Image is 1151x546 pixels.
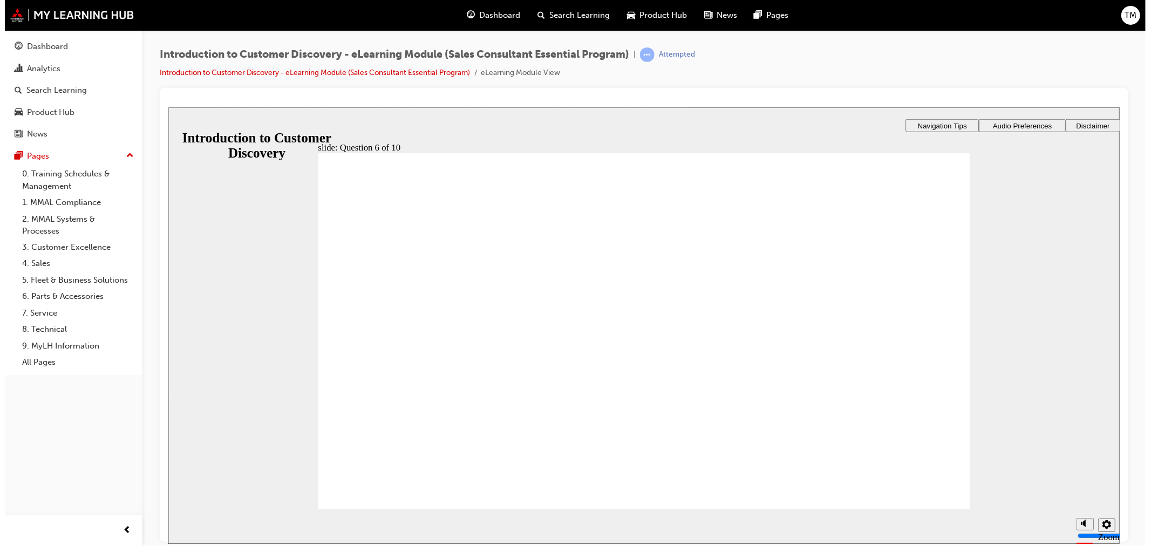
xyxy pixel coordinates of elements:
[533,9,541,22] span: search-icon
[910,425,980,433] input: volume
[462,9,471,22] span: guage-icon
[10,152,18,161] span: pages-icon
[750,15,799,23] span: Navigation Tips
[545,9,605,22] span: Search Learning
[454,4,525,26] a: guage-iconDashboard
[904,402,947,437] div: misc controls
[155,49,625,61] span: Introduction to Customer Discovery - eLearning Module (Sales Consultant Essential Program)
[762,9,785,22] span: Pages
[13,194,133,211] a: 1. MMAL Compliance
[898,12,953,25] button: Disclaimer
[10,129,18,139] span: news-icon
[13,256,133,272] a: 4. Sales
[812,12,898,25] button: Audio Preferences
[525,4,614,26] a: search-iconSearch Learning
[476,67,556,79] li: eLearning Module View
[635,9,683,22] span: Product Hub
[22,40,63,53] div: Dashboard
[655,50,691,60] div: Attempted
[5,8,130,22] img: mmal
[475,9,516,22] span: Dashboard
[121,149,129,163] span: up-icon
[909,15,942,23] span: Disclaimer
[4,35,133,146] button: DashboardAnalyticsSearch LearningProduct HubNews
[750,9,758,22] span: pages-icon
[741,4,793,26] a: pages-iconPages
[691,4,741,26] a: news-iconNews
[909,411,927,424] button: Mute (Ctrl+Alt+M)
[4,146,133,166] button: Pages
[4,103,133,122] a: Product Hub
[738,12,812,25] button: Navigation Tips
[13,289,133,305] a: 6. Parts & Accessories
[10,86,17,95] span: search-icon
[4,59,133,79] a: Analytics
[22,106,70,119] div: Product Hub
[22,128,43,140] div: News
[10,42,18,52] span: guage-icon
[629,49,631,61] span: |
[119,524,127,538] span: prev-icon
[22,63,56,75] div: Analytics
[10,64,18,74] span: chart-icon
[22,84,82,97] div: Search Learning
[636,47,650,62] span: learningRecordVerb_ATTEMPT-icon
[623,9,631,22] span: car-icon
[13,166,133,194] a: 0. Training Schedules & Management
[931,425,952,457] label: Zoom to fit
[13,272,133,289] a: 5. Fleet & Business Solutions
[13,322,133,338] a: 8. Technical
[4,124,133,144] a: News
[13,338,133,355] a: 9. MyLH Information
[700,9,708,22] span: news-icon
[10,108,18,118] span: car-icon
[614,4,691,26] a: car-iconProduct Hub
[712,9,733,22] span: News
[4,80,133,100] a: Search Learning
[13,354,133,371] a: All Pages
[13,211,133,240] a: 2. MMAL Systems & Processes
[4,37,133,57] a: Dashboard
[13,240,133,256] a: 3. Customer Excellence
[931,412,948,425] button: Settings
[826,15,885,23] span: Audio Preferences
[1121,9,1133,22] span: TM
[22,150,44,162] div: Pages
[1118,6,1136,25] button: TM
[155,68,466,77] a: Introduction to Customer Discovery - eLearning Module (Sales Consultant Essential Program)
[13,305,133,322] a: 7. Service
